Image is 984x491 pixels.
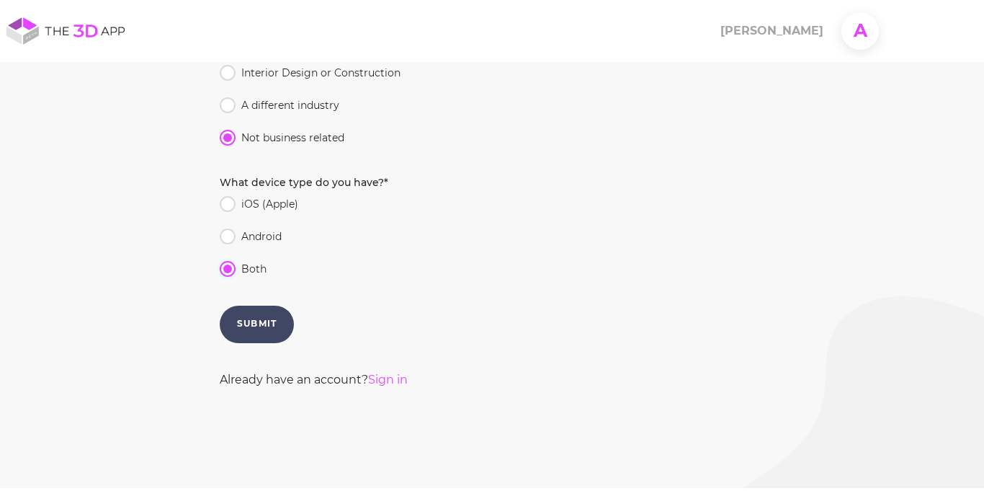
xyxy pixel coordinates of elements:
span: A different industry [236,97,345,113]
label: What device type do you have?* [220,174,388,190]
div: SUBMIT [237,317,277,331]
a: Sign in [368,373,408,386]
button: SUBMIT [220,306,294,343]
button: [PERSON_NAME]A [716,12,883,50]
span: Not business related [236,130,350,146]
span: Already have an account? [220,371,408,389]
span: Interior Design or Construction [236,65,406,81]
span: iOS (Apple) [236,196,304,212]
span: A [854,17,867,45]
span: Both [236,261,272,277]
span: Android [236,229,287,244]
span: [PERSON_NAME] [720,22,823,40]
